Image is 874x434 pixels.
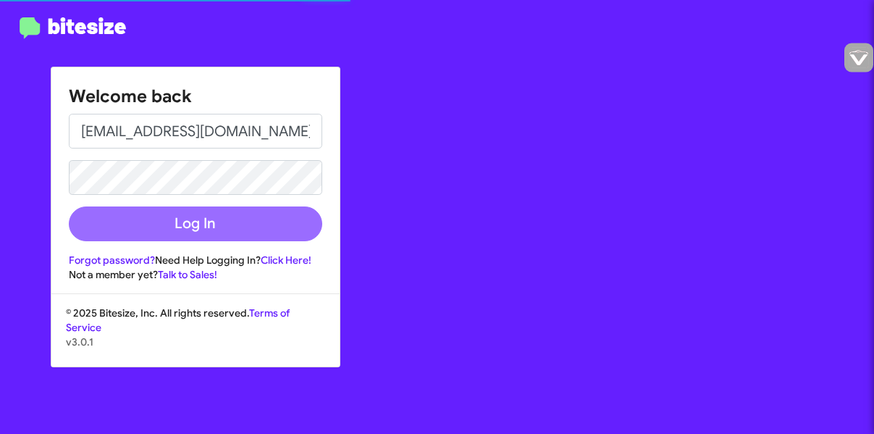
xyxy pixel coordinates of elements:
input: Email address [69,114,322,149]
a: Talk to Sales! [158,268,217,281]
a: Terms of Service [66,306,290,334]
div: Need Help Logging In? [69,253,322,267]
a: Click Here! [261,254,311,267]
h1: Welcome back [69,85,322,108]
p: v3.0.1 [66,335,325,349]
div: Not a member yet? [69,267,322,282]
a: Forgot password? [69,254,155,267]
button: Log In [69,206,322,241]
div: © 2025 Bitesize, Inc. All rights reserved. [51,306,340,367]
